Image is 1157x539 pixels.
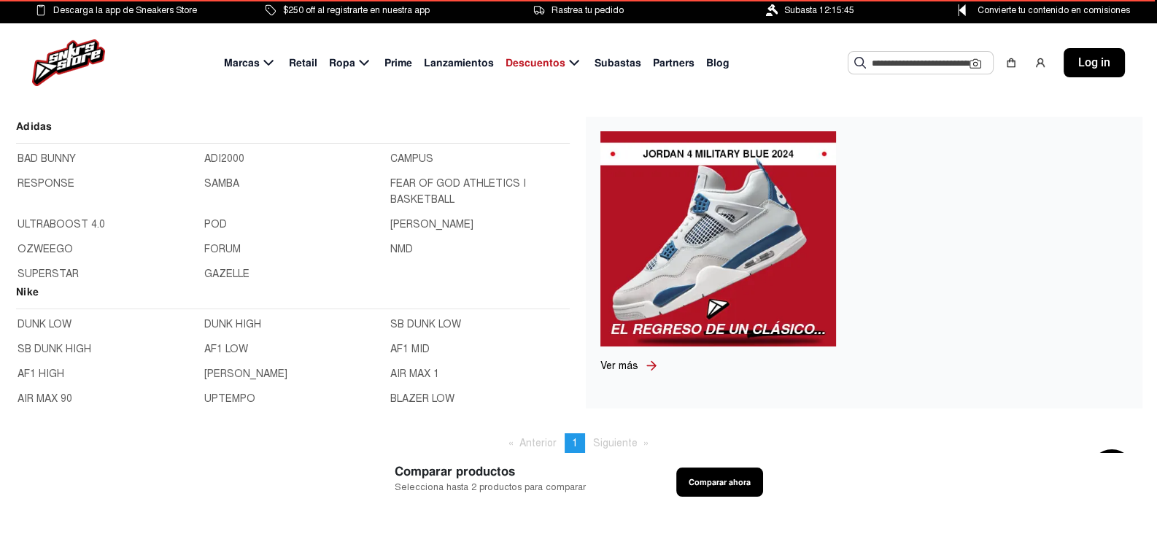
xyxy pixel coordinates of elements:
a: FORUM [204,241,382,257]
a: AIR MAX 90 [18,391,196,407]
span: Rastrea tu pedido [552,2,624,18]
a: SAMBA [204,176,382,208]
a: [PERSON_NAME] [390,217,568,233]
h2: Adidas [16,118,570,144]
span: Ropa [329,55,355,71]
span: 1 [572,437,578,449]
a: Ver más [600,358,644,373]
img: Buscar [854,57,866,69]
span: Marcas [224,55,260,71]
a: CAMPUS [390,151,568,167]
span: Blog [706,55,730,71]
span: Prime [384,55,412,71]
a: DUNK HIGH [204,317,382,333]
span: $250 off al registrarte en nuestra app [283,2,430,18]
a: NMD [390,241,568,257]
a: DUNK LOW [18,317,196,333]
span: Convierte tu contenido en comisiones [978,2,1130,18]
a: BAD BUNNY [18,151,196,167]
a: AF1 LOW [204,341,382,357]
button: Comparar ahora [676,468,763,497]
span: Selecciona hasta 2 productos para comparar [395,481,586,495]
span: Partners [653,55,694,71]
a: UPTEMPO [204,391,382,407]
span: Comparar productos [395,462,586,481]
a: AF1 HIGH [18,366,196,382]
a: FEAR OF GOD ATHLETICS I BASKETBALL [390,176,568,208]
a: AF1 MID [390,341,568,357]
a: GAZELLE [204,266,382,282]
a: RESPONSE [18,176,196,208]
a: SUPERSTAR [18,266,196,282]
a: SB DUNK HIGH [18,341,196,357]
span: Retail [289,55,317,71]
a: POD [204,217,382,233]
span: Subasta 12:15:45 [784,2,854,18]
span: Log in [1078,54,1110,71]
h2: Nike [16,284,570,309]
span: Ver más [600,360,638,372]
img: logo [32,39,105,86]
a: ADI2000 [204,151,382,167]
span: Lanzamientos [424,55,494,71]
ul: Pagination [501,433,657,453]
a: ULTRABOOST 4.0 [18,217,196,233]
span: Siguiente [593,437,638,449]
span: Descuentos [506,55,565,71]
img: user [1034,57,1046,69]
img: Cámara [970,58,981,69]
span: Anterior [519,437,557,449]
img: Control Point Icon [953,4,971,16]
img: shopping [1005,57,1017,69]
a: BLAZER LOW [390,391,568,407]
span: Subastas [595,55,641,71]
a: AIR MAX 1 [390,366,568,382]
a: [PERSON_NAME] [204,366,382,382]
span: Descarga la app de Sneakers Store [53,2,197,18]
a: OZWEEGO [18,241,196,257]
a: SB DUNK LOW [390,317,568,333]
